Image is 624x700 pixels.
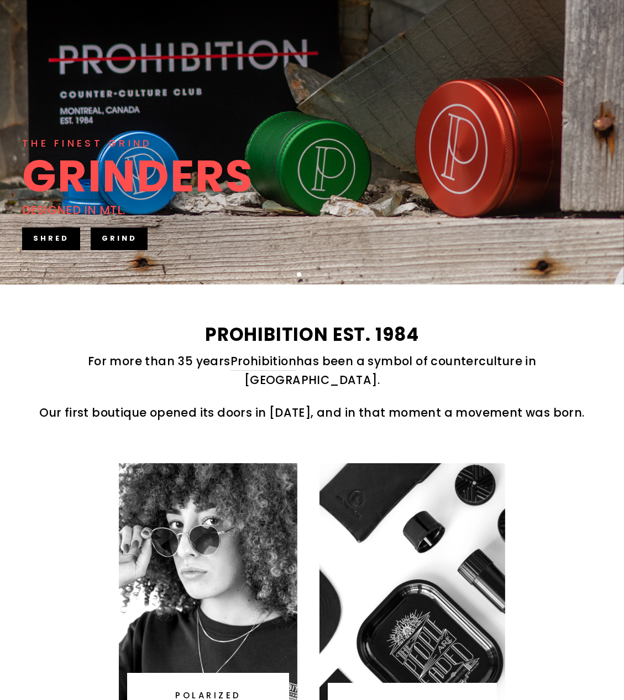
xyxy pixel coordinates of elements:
[22,352,602,390] p: For more than 35 years has been a symbol of counterculture in [GEOGRAPHIC_DATA].
[297,272,302,278] button: 1
[22,154,253,198] div: GRINDERS
[22,227,80,250] a: SHRED
[316,273,321,278] button: 3
[91,227,148,250] a: GRIND
[307,273,312,278] button: 2
[324,273,330,278] button: 4
[22,403,602,422] p: Our first boutique opened its doors in [DATE], and in that moment a movement was born.
[22,136,152,151] div: THE FINEST GRIND
[230,352,296,371] a: Prohibition
[22,326,602,344] h2: PROHIBITION EST. 1984
[22,201,125,219] div: DESIGNED IN MTL.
